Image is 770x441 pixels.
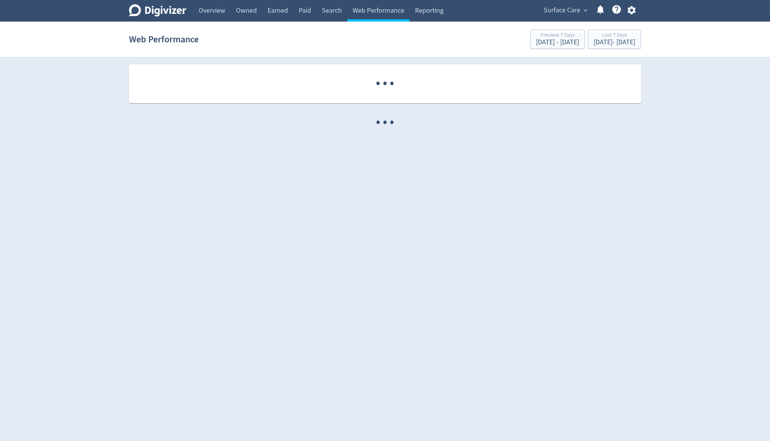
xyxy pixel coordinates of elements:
span: · [382,64,388,103]
span: expand_more [582,7,589,14]
span: · [375,103,382,142]
span: · [375,64,382,103]
h1: Web Performance [129,27,199,52]
div: Last 7 Days [594,32,635,39]
div: [DATE] - [DATE] [594,39,635,46]
span: Surface Care [544,4,580,17]
div: Previous 7 Days [536,32,579,39]
span: · [382,103,388,142]
button: Surface Care [541,4,589,17]
button: Last 7 Days[DATE]- [DATE] [588,30,641,49]
span: · [388,64,395,103]
div: [DATE] - [DATE] [536,39,579,46]
span: · [388,103,395,142]
button: Previous 7 Days[DATE] - [DATE] [530,30,585,49]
